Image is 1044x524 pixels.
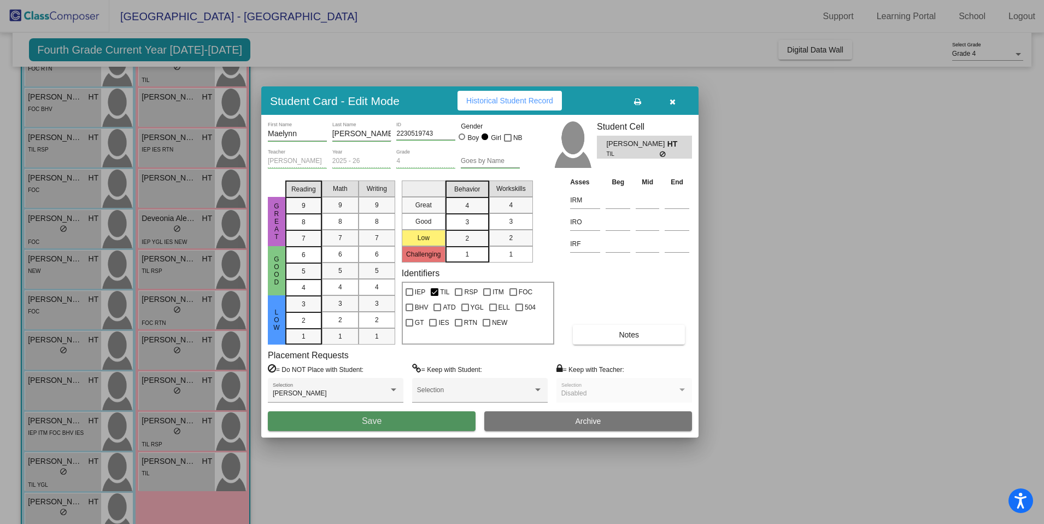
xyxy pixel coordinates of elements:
[375,315,379,325] span: 2
[438,316,449,329] span: IES
[375,331,379,341] span: 1
[471,301,484,314] span: YGL
[272,255,281,286] span: Good
[561,389,587,397] span: Disabled
[338,331,342,341] span: 1
[662,176,692,188] th: End
[268,364,363,375] label: = Do NOT Place with Student:
[525,301,536,314] span: 504
[490,133,501,143] div: Girl
[375,249,379,259] span: 6
[576,417,601,426] span: Archive
[396,130,455,138] input: Enter ID
[573,325,685,345] button: Notes
[375,200,379,210] span: 9
[402,268,439,278] label: Identifiers
[440,286,449,299] span: TIL
[338,315,342,325] span: 2
[367,184,387,194] span: Writing
[556,364,624,375] label: = Keep with Teacher:
[338,249,342,259] span: 6
[302,331,306,341] span: 1
[332,158,391,165] input: year
[362,416,382,426] span: Save
[467,133,479,143] div: Boy
[268,158,327,165] input: teacher
[338,266,342,276] span: 5
[268,350,349,360] label: Placement Requests
[375,282,379,292] span: 4
[498,301,510,314] span: ELL
[603,176,633,188] th: Beg
[667,138,683,150] span: HT
[272,202,281,241] span: Great
[496,184,526,194] span: Workskills
[570,192,600,208] input: assessment
[567,176,603,188] th: Asses
[464,286,478,299] span: RSP
[302,266,306,276] span: 5
[619,330,639,339] span: Notes
[302,234,306,243] span: 7
[338,233,342,243] span: 7
[375,217,379,226] span: 8
[375,233,379,243] span: 7
[291,184,316,194] span: Reading
[465,217,469,227] span: 3
[606,138,667,150] span: [PERSON_NAME]
[415,301,429,314] span: BHV
[268,411,476,431] button: Save
[375,299,379,308] span: 3
[302,250,306,260] span: 6
[302,316,306,325] span: 2
[492,286,504,299] span: ITM
[570,236,600,252] input: assessment
[597,121,692,132] h3: Student Cell
[272,308,281,331] span: Low
[461,158,520,165] input: goes by name
[412,364,482,375] label: = Keep with Student:
[302,283,306,293] span: 4
[606,150,659,158] span: TIL
[519,286,532,299] span: FOC
[466,96,553,105] span: Historical Student Record
[458,91,562,110] button: Historical Student Record
[465,201,469,211] span: 4
[338,299,342,308] span: 3
[302,299,306,309] span: 3
[465,249,469,259] span: 1
[270,94,400,108] h3: Student Card - Edit Mode
[513,131,523,144] span: NB
[465,234,469,243] span: 2
[338,217,342,226] span: 8
[273,389,327,397] span: [PERSON_NAME]
[338,282,342,292] span: 4
[484,411,692,431] button: Archive
[375,266,379,276] span: 5
[338,200,342,210] span: 9
[509,200,513,210] span: 4
[464,316,477,329] span: RTN
[633,176,662,188] th: Mid
[443,301,455,314] span: ATD
[333,184,348,194] span: Math
[396,158,455,165] input: grade
[509,217,513,226] span: 3
[454,184,480,194] span: Behavior
[415,286,425,299] span: IEP
[509,249,513,259] span: 1
[302,217,306,227] span: 8
[509,233,513,243] span: 2
[415,316,424,329] span: GT
[492,316,507,329] span: NEW
[570,214,600,230] input: assessment
[461,121,520,131] mat-label: Gender
[302,201,306,211] span: 9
